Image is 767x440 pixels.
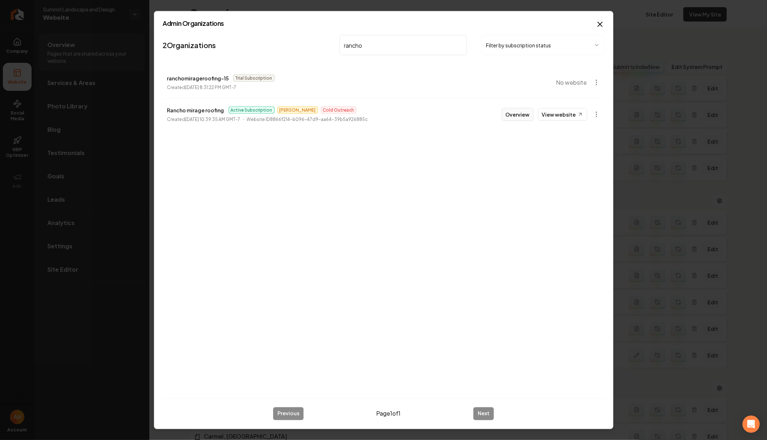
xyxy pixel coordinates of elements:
span: No website [556,78,587,87]
input: Search by name or ID [340,35,467,55]
a: 2Organizations [163,40,216,50]
h2: Admin Organizations [163,20,604,27]
time: [DATE] 8:31:22 PM GMT-7 [186,85,237,90]
span: Page 1 of 1 [377,409,401,418]
p: Rancho mirage roofing [167,106,224,114]
span: Cold Outreach [321,107,356,114]
span: Active Subscription [229,107,275,114]
a: View website [538,108,587,121]
p: Created [167,84,237,91]
p: ranchomirageroofing-15 [167,74,229,83]
span: [PERSON_NAME] [277,107,318,114]
p: Website ID 8866f214-b096-47d9-aa64-39b5a926885c [247,116,368,123]
time: [DATE] 10:39:35 AM GMT-7 [186,117,240,122]
span: Trial Subscription [233,75,275,82]
p: Created [167,116,240,123]
button: Overview [502,108,534,121]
